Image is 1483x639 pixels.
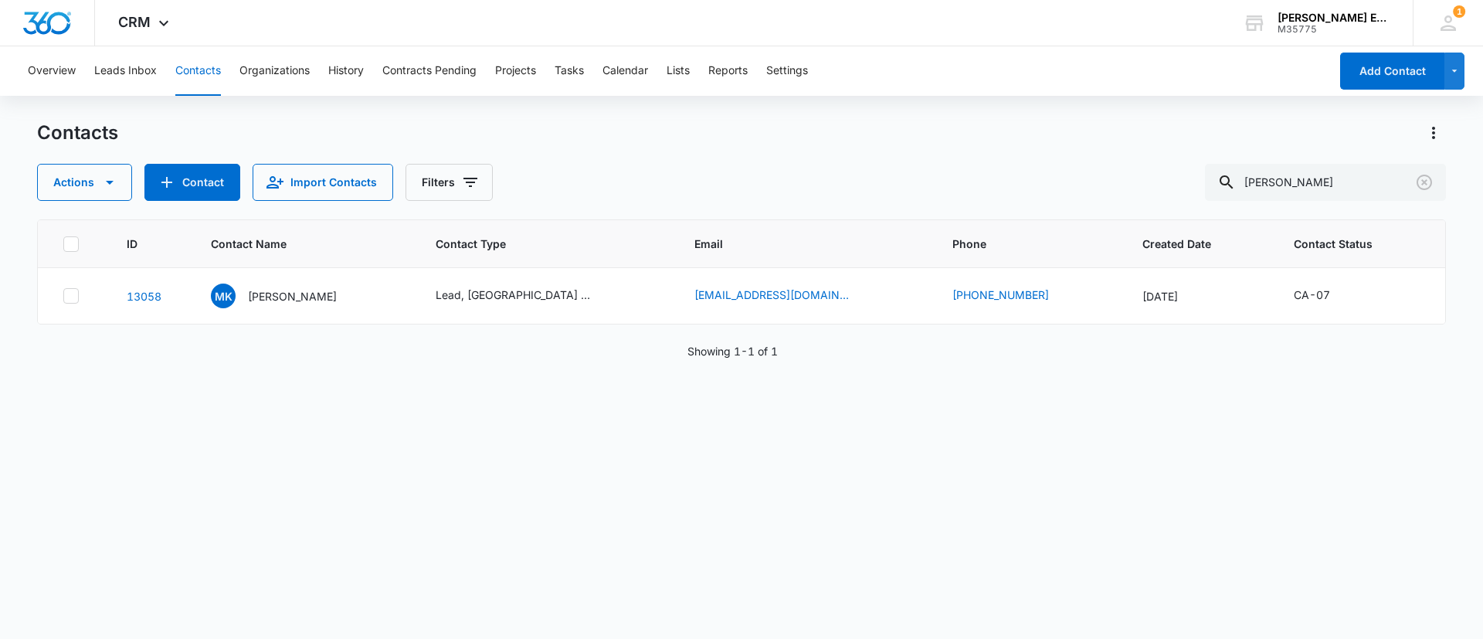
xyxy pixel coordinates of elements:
[211,284,365,308] div: Contact Name - Magda Kimball - Select to Edit Field
[1453,5,1465,18] span: 1
[602,46,648,96] button: Calendar
[382,46,477,96] button: Contracts Pending
[1278,24,1390,35] div: account id
[37,121,118,144] h1: Contacts
[253,164,393,201] button: Import Contacts
[495,46,536,96] button: Projects
[211,236,376,252] span: Contact Name
[118,14,151,30] span: CRM
[127,290,161,303] a: Navigate to contact details page for Magda Kimball
[687,343,778,359] p: Showing 1-1 of 1
[694,287,877,305] div: Email - agentkimball@gmail.com - Select to Edit Field
[1205,164,1446,201] input: Search Contacts
[436,236,634,252] span: Contact Type
[406,164,493,201] button: Filters
[708,46,748,96] button: Reports
[144,164,240,201] button: Add Contact
[239,46,310,96] button: Organizations
[1142,236,1234,252] span: Created Date
[694,236,893,252] span: Email
[952,287,1049,303] a: [PHONE_NUMBER]
[127,236,152,252] span: ID
[1278,12,1390,24] div: account name
[667,46,690,96] button: Lists
[436,287,590,303] div: Lead, [GEOGRAPHIC_DATA] Broker Prospecting - [PERSON_NAME]
[248,288,337,304] p: [PERSON_NAME]
[1142,288,1257,304] div: [DATE]
[766,46,808,96] button: Settings
[1294,236,1398,252] span: Contact Status
[37,164,132,201] button: Actions
[952,236,1083,252] span: Phone
[1421,121,1446,145] button: Actions
[694,287,849,303] a: [EMAIL_ADDRESS][DOMAIN_NAME]
[211,284,236,308] span: MK
[555,46,584,96] button: Tasks
[94,46,157,96] button: Leads Inbox
[1294,287,1330,303] div: CA-07
[1412,170,1437,195] button: Clear
[28,46,76,96] button: Overview
[1340,53,1444,90] button: Add Contact
[436,287,618,305] div: Contact Type - Lead, Northern CA Broker Prospecting - Jeff Green - Select to Edit Field
[175,46,221,96] button: Contacts
[1294,287,1358,305] div: Contact Status - CA-07 - Select to Edit Field
[328,46,364,96] button: History
[1453,5,1465,18] div: notifications count
[952,287,1077,305] div: Phone - (707) 484-2174 - Select to Edit Field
